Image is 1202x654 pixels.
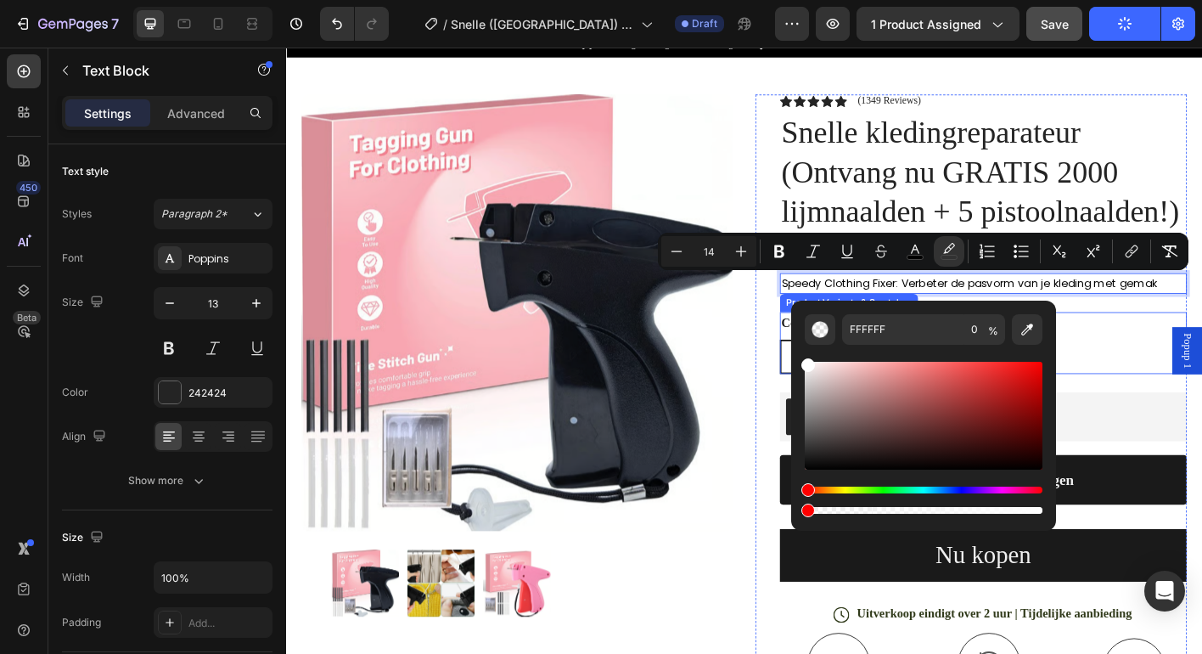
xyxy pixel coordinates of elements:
iframe: Design area [286,48,1202,654]
div: Align [62,426,110,448]
div: Kaching Bundles [604,400,686,418]
input: E.g FFFFFF [842,314,964,345]
div: Show more [128,472,207,489]
span: Paragraph 2* [161,206,227,222]
legend: Color: Zwart [549,294,630,318]
div: Product Variants & Swatches [553,276,699,291]
div: Editor contextual toolbar [658,233,1188,270]
button: color-transparent-preview [805,314,835,345]
div: toevoegen aan winkelwagen [675,471,876,492]
button: Paragraph 2* [154,199,272,229]
p: (1349 Reviews) [636,52,706,65]
div: Styles [62,206,92,222]
button: Kaching Bundles [556,390,699,431]
button: toevoegen aan winkelwagen [549,453,1002,508]
p: Settings [84,104,132,122]
div: Color [62,385,88,400]
img: gempages_580367979112301077-a35bad69-ac8c-4a0c-882d-6adf04e659f3.webp [843,217,902,232]
p: 7 [111,14,119,34]
div: Size [62,291,107,314]
span: Zwart [564,336,597,351]
span: Snelle ([GEOGRAPHIC_DATA]) - [DATE] 10:55:07 [451,15,634,33]
span: Save [1041,17,1069,31]
div: Open Intercom Messenger [1144,571,1185,612]
div: Add... [188,616,268,631]
button: Show more [62,465,272,496]
img: KachingBundles.png [570,400,590,420]
div: Hue [805,487,1042,493]
span: Popup 1 [993,318,1010,357]
div: Size [62,527,107,550]
span: Draft [692,16,717,31]
button: Save [1026,7,1082,41]
img: color-transparent-preview [812,321,828,338]
h1: Snelle kledingreparateur (Ontvang nu GRATIS 2000 lijmnaalden + 5 pistoolnaalden!) [549,70,1002,206]
div: Rich Text Editor. Editing area: main [549,251,1002,273]
input: Auto [154,562,272,593]
span: Speedy Clothing Fixer: Verbeter de pasvorm van je kleding met gemak [551,253,969,270]
button: 7 [7,7,126,41]
button: <p>Nu kopen</p> [549,535,1002,594]
strong: Uitverkoop eindigt over 2 uur | Tijdelijke aanbieding [635,622,941,636]
div: Width [62,570,90,585]
div: Font [62,251,83,266]
span: Roze [633,336,661,351]
div: Poppins [188,251,268,267]
p: Nu kopen [722,545,828,584]
span: / [443,15,447,33]
div: Text style [62,164,109,179]
p: Text Block [82,60,227,81]
button: 1 product assigned [857,7,1019,41]
div: 450 [16,181,41,195]
p: Advanced [167,104,225,122]
div: Beta [13,311,41,324]
div: Undo/Redo [320,7,389,41]
div: Padding [62,615,101,630]
img: gempages_580367979112301077-cfeaac4c-5fd6-4418-844c-fc828da97700.webp [761,218,829,231]
strong: 'UITSTEKEND' [650,217,747,232]
span: % [988,322,998,341]
div: 242424 [188,386,268,401]
span: 1 product assigned [871,15,981,33]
